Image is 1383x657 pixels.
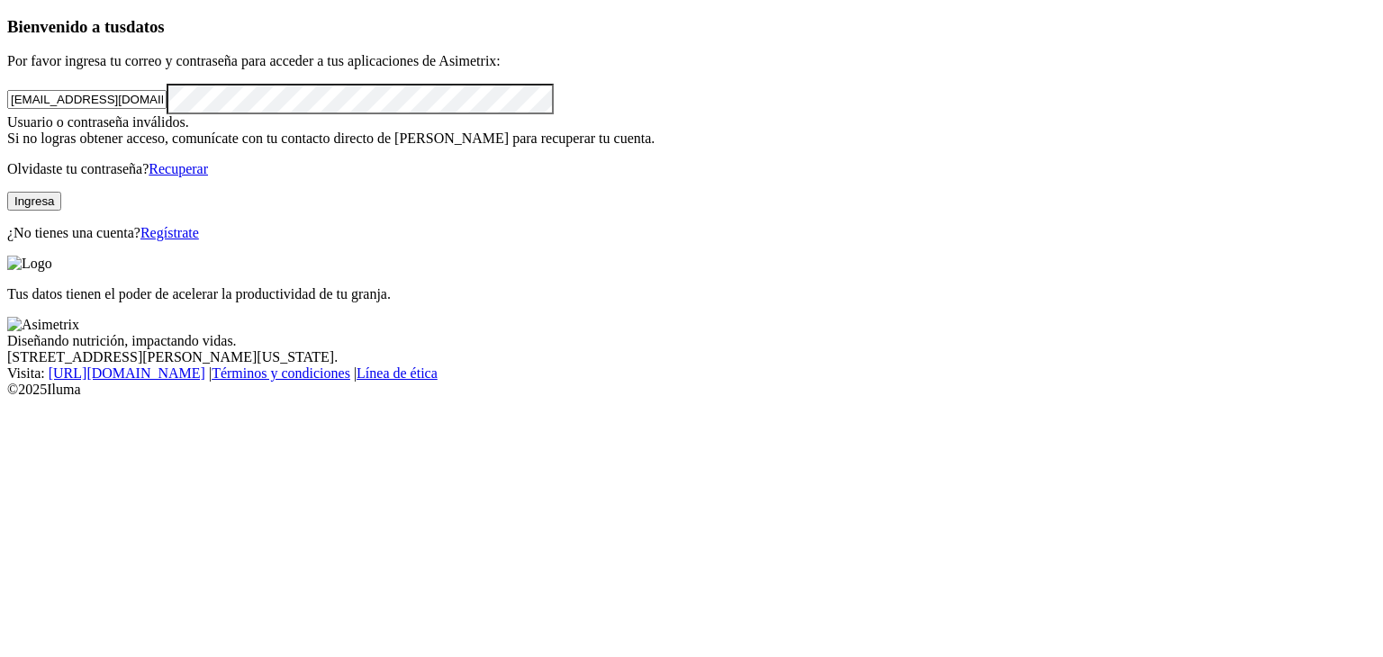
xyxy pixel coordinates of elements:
[7,382,1376,398] div: © 2025 Iluma
[149,161,208,176] a: Recuperar
[7,286,1376,302] p: Tus datos tienen el poder de acelerar la productividad de tu granja.
[7,90,167,109] input: Tu correo
[7,192,61,211] button: Ingresa
[7,317,79,333] img: Asimetrix
[7,333,1376,349] div: Diseñando nutrición, impactando vidas.
[140,225,199,240] a: Regístrate
[7,161,1376,177] p: Olvidaste tu contraseña?
[7,365,1376,382] div: Visita : | |
[7,17,1376,37] h3: Bienvenido a tus
[126,17,165,36] span: datos
[212,365,350,381] a: Términos y condiciones
[7,53,1376,69] p: Por favor ingresa tu correo y contraseña para acceder a tus aplicaciones de Asimetrix:
[7,225,1376,241] p: ¿No tienes una cuenta?
[357,365,438,381] a: Línea de ética
[49,365,205,381] a: [URL][DOMAIN_NAME]
[7,349,1376,365] div: [STREET_ADDRESS][PERSON_NAME][US_STATE].
[7,114,1376,147] div: Usuario o contraseña inválidos. Si no logras obtener acceso, comunícate con tu contacto directo d...
[7,256,52,272] img: Logo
